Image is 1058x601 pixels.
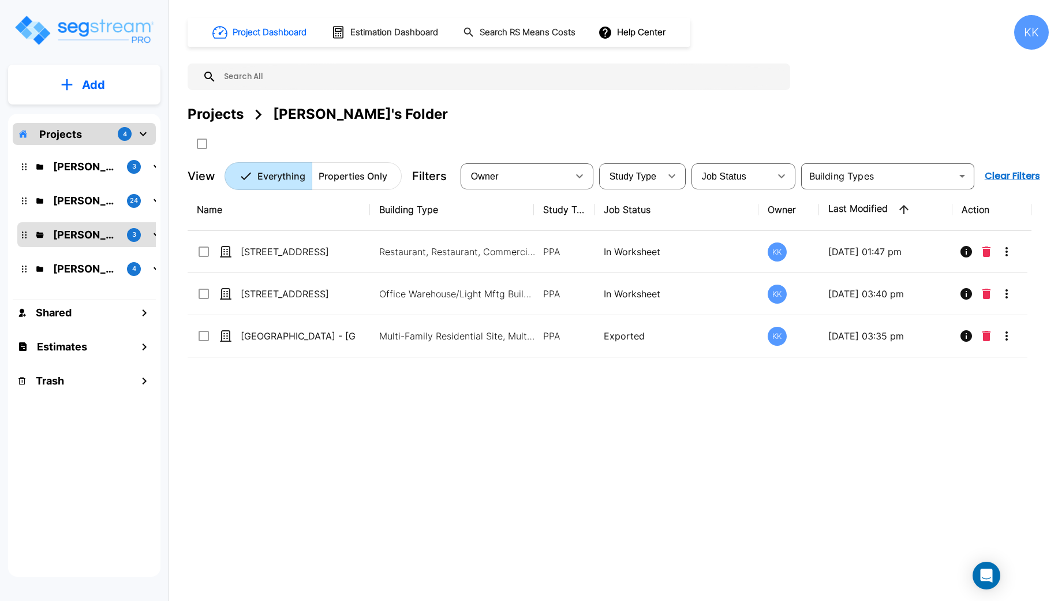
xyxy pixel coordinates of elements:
[8,68,160,102] button: Add
[458,21,582,44] button: Search RS Means Costs
[188,167,215,185] p: View
[973,562,1000,589] div: Open Intercom Messenger
[596,21,670,43] button: Help Center
[595,189,758,231] th: Job Status
[995,240,1018,263] button: More-Options
[37,339,87,354] h1: Estimates
[412,167,447,185] p: Filters
[828,329,943,343] p: [DATE] 03:35 pm
[132,162,136,171] p: 3
[955,240,978,263] button: Info
[233,26,306,39] h1: Project Dashboard
[241,245,356,259] p: [STREET_ADDRESS]
[955,282,978,305] button: Info
[604,245,749,259] p: In Worksheet
[241,329,356,343] p: [GEOGRAPHIC_DATA] - [GEOGRAPHIC_DATA]
[350,26,438,39] h1: Estimation Dashboard
[273,104,448,125] div: [PERSON_NAME]'s Folder
[604,329,749,343] p: Exported
[53,227,118,242] p: Karina's Folder
[82,76,105,94] p: Add
[610,171,656,181] span: Study Type
[480,26,575,39] h1: Search RS Means Costs
[188,189,370,231] th: Name
[13,14,155,47] img: Logo
[53,159,118,174] p: M.E. Folder
[463,160,568,192] div: Select
[995,324,1018,348] button: More-Options
[768,327,787,346] div: KK
[604,287,749,301] p: In Worksheet
[53,261,118,277] p: Jon's Folder
[978,240,995,263] button: Delete
[768,242,787,262] div: KK
[257,169,305,183] p: Everything
[805,168,952,184] input: Building Types
[828,287,943,301] p: [DATE] 03:40 pm
[36,305,72,320] h1: Shared
[995,282,1018,305] button: More-Options
[978,282,995,305] button: Delete
[370,189,534,231] th: Building Type
[819,189,952,231] th: Last Modified
[312,162,402,190] button: Properties Only
[188,104,244,125] div: Projects
[1014,15,1049,50] div: KK
[241,287,356,301] p: [STREET_ADDRESS]
[980,165,1045,188] button: Clear Filters
[379,245,535,259] p: Restaurant, Restaurant, Commercial Property Site
[543,245,585,259] p: PPA
[130,196,138,206] p: 24
[39,126,82,142] p: Projects
[123,129,127,139] p: 4
[471,171,499,181] span: Owner
[534,189,595,231] th: Study Type
[53,193,118,208] p: Kristina's Folder (Finalized Reports)
[694,160,770,192] div: Select
[327,20,444,44] button: Estimation Dashboard
[952,189,1031,231] th: Action
[132,264,136,274] p: 4
[702,171,746,181] span: Job Status
[379,287,535,301] p: Office Warehouse/Light Mftg Building, Commercial Property Site
[828,245,943,259] p: [DATE] 01:47 pm
[768,285,787,304] div: KK
[216,64,784,90] input: Search All
[978,324,995,348] button: Delete
[190,132,214,155] button: SelectAll
[379,329,535,343] p: Multi-Family Residential Site, Multi-Family Residential
[132,230,136,240] p: 3
[225,162,402,190] div: Platform
[543,287,585,301] p: PPA
[225,162,312,190] button: Everything
[208,20,313,45] button: Project Dashboard
[954,168,970,184] button: Open
[319,169,387,183] p: Properties Only
[955,324,978,348] button: Info
[543,329,585,343] p: PPA
[601,160,660,192] div: Select
[36,373,64,389] h1: Trash
[758,189,819,231] th: Owner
